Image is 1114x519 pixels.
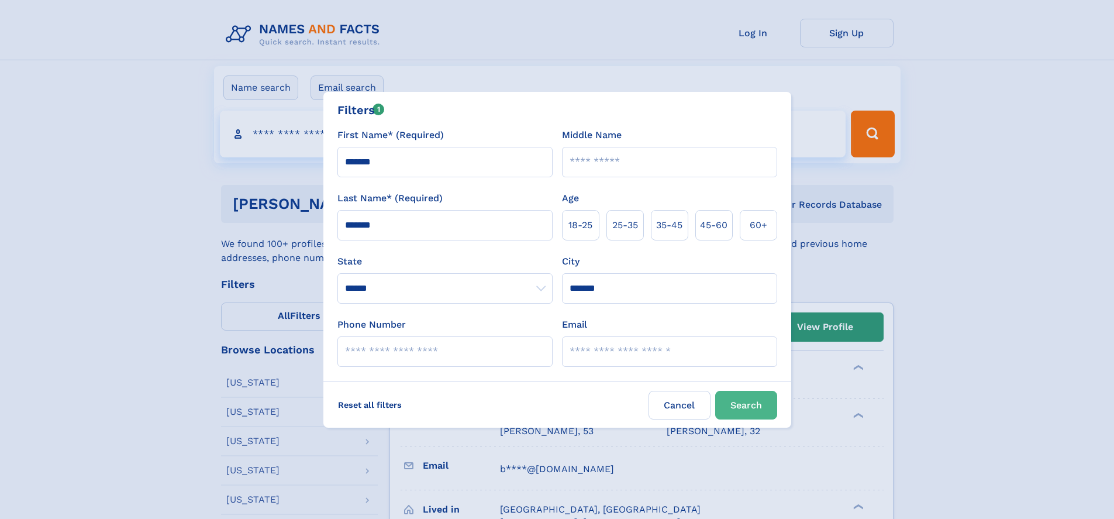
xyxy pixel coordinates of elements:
label: Middle Name [562,128,622,142]
label: City [562,255,580,269]
div: Filters [337,101,385,119]
span: 60+ [750,218,767,232]
span: 25‑35 [612,218,638,232]
span: 35‑45 [656,218,682,232]
label: Phone Number [337,318,406,332]
span: 45‑60 [700,218,727,232]
label: Cancel [649,391,711,420]
label: Reset all filters [330,391,409,419]
label: State [337,255,553,269]
label: Age [562,191,579,205]
button: Search [715,391,777,420]
label: Last Name* (Required) [337,191,443,205]
label: First Name* (Required) [337,128,444,142]
label: Email [562,318,587,332]
span: 18‑25 [568,218,592,232]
